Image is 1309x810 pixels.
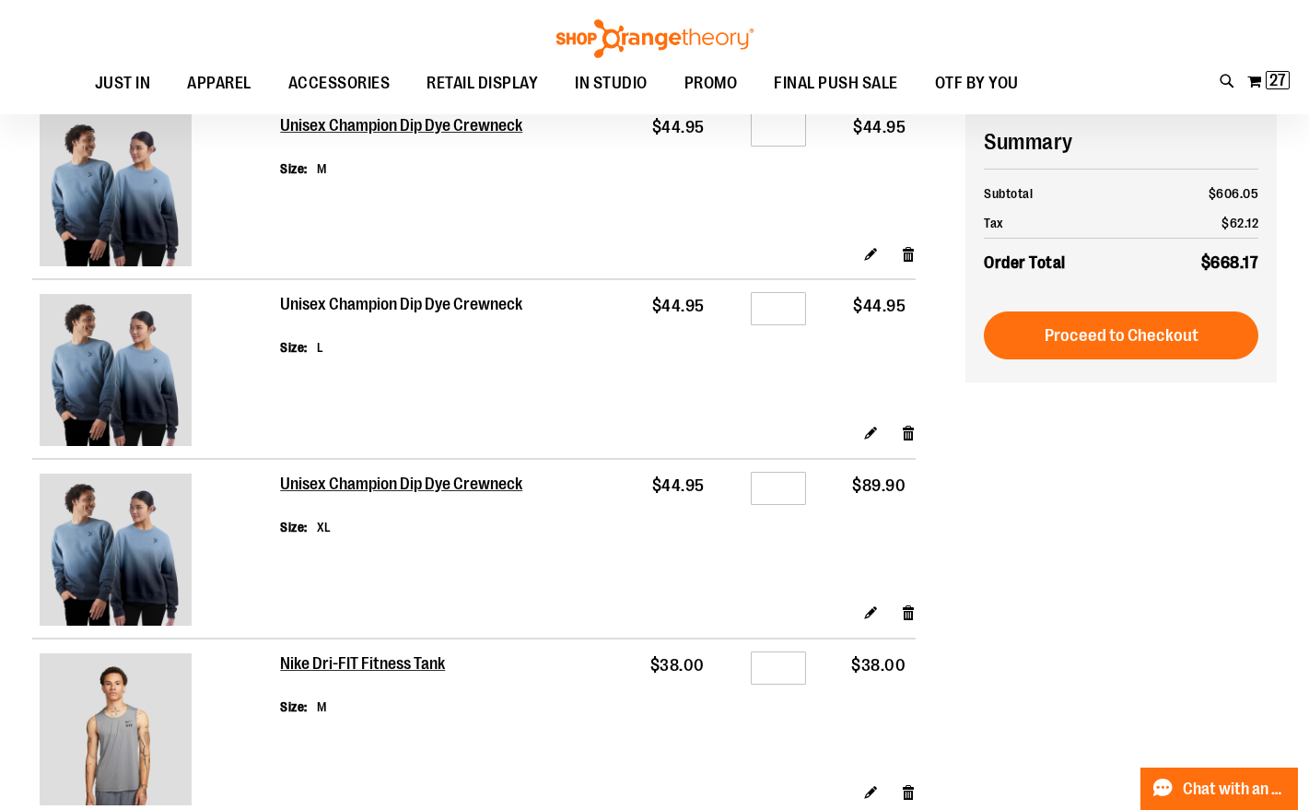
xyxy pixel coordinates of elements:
[652,476,705,495] span: $44.95
[95,63,151,104] span: JUST IN
[280,116,525,136] a: Unisex Champion Dip Dye Crewneck
[280,518,308,536] dt: Size
[280,338,308,357] dt: Size
[901,423,917,442] a: Remove item
[1269,71,1286,89] span: 27
[650,656,705,675] span: $38.00
[280,475,525,495] a: Unisex Champion Dip Dye Crewneck
[288,63,391,104] span: ACCESSORIES
[40,294,192,446] img: Unisex Champion Dip Dye Crewneck
[40,114,192,266] img: Unisex Champion Dip Dye Crewneck
[1221,216,1258,230] span: $62.12
[851,656,906,675] span: $38.00
[684,63,738,104] span: PROMO
[852,476,906,495] span: $89.90
[1140,768,1299,810] button: Chat with an Expert
[317,159,327,178] dd: M
[984,179,1146,208] th: Subtotal
[935,63,1019,104] span: OTF BY YOU
[40,653,192,805] img: Nike Dri-FIT Fitness Tank
[280,159,308,178] dt: Size
[575,63,648,104] span: IN STUDIO
[280,654,447,675] a: Nike Dri-FIT Fitness Tank
[853,297,906,315] span: $44.95
[427,63,538,104] span: RETAIL DISPLAY
[40,474,192,626] img: Unisex Champion Dip Dye Crewneck
[984,249,1066,276] strong: Order Total
[901,243,917,263] a: Remove item
[317,518,332,536] dd: XL
[984,311,1258,359] button: Proceed to Checkout
[40,114,273,271] a: Unisex Champion Dip Dye Crewneck
[1201,253,1259,272] span: $668.17
[40,653,273,810] a: Nike Dri-FIT Fitness Tank
[187,63,251,104] span: APPAREL
[853,118,906,136] span: $44.95
[1209,186,1259,201] span: $606.05
[984,208,1146,239] th: Tax
[901,603,917,622] a: Remove item
[40,474,273,630] a: Unisex Champion Dip Dye Crewneck
[652,297,705,315] span: $44.95
[317,698,327,716] dd: M
[774,63,898,104] span: FINAL PUSH SALE
[280,295,525,315] a: Unisex Champion Dip Dye Crewneck
[652,118,705,136] span: $44.95
[1183,781,1287,798] span: Chat with an Expert
[984,126,1258,158] h2: Summary
[1045,325,1198,346] span: Proceed to Checkout
[40,294,273,451] a: Unisex Champion Dip Dye Crewneck
[901,782,917,802] a: Remove item
[317,338,324,357] dd: L
[554,19,756,58] img: Shop Orangetheory
[280,698,308,716] dt: Size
